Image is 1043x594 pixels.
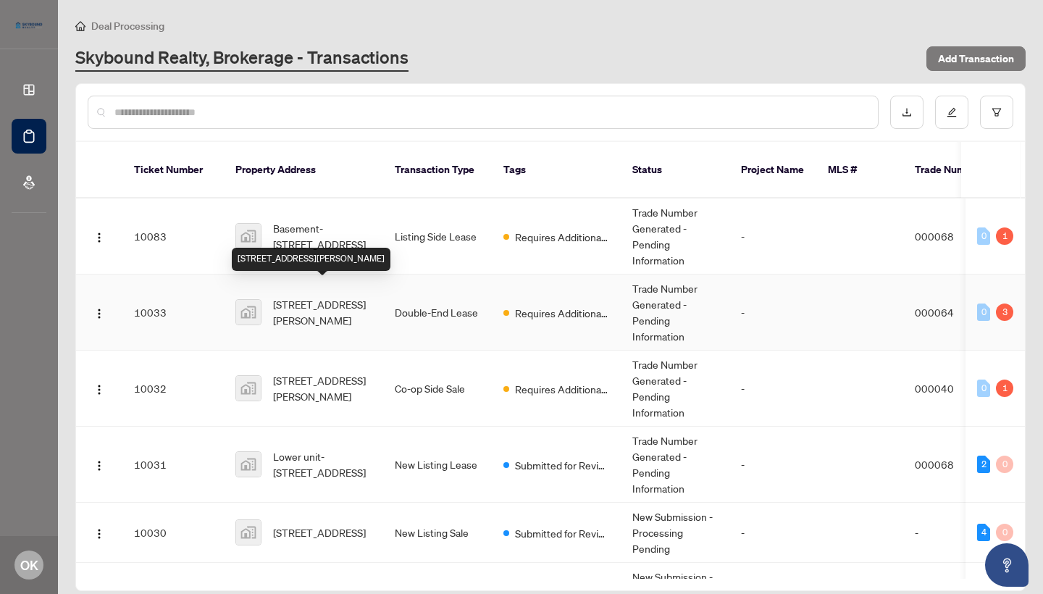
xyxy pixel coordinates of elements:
td: 000040 [903,351,1005,427]
td: 000068 [903,198,1005,275]
img: Logo [93,528,105,540]
td: - [729,351,816,427]
th: MLS # [816,142,903,198]
th: Property Address [224,142,383,198]
img: Logo [93,460,105,472]
th: Transaction Type [383,142,492,198]
th: Tags [492,142,621,198]
div: 1 [996,380,1013,397]
button: Logo [88,301,111,324]
th: Status [621,142,729,198]
span: download [902,107,912,117]
img: logo [12,18,46,33]
button: Logo [88,377,111,400]
td: - [729,427,816,503]
span: edit [947,107,957,117]
img: thumbnail-img [236,300,261,325]
span: Deal Processing [91,20,164,33]
span: home [75,21,85,31]
img: Logo [93,384,105,396]
button: Open asap [985,543,1029,587]
span: Submitted for Review [515,525,609,541]
td: 10031 [122,427,224,503]
div: 0 [996,524,1013,541]
td: Trade Number Generated - Pending Information [621,427,729,503]
div: 0 [977,304,990,321]
button: Add Transaction [926,46,1026,71]
td: 10083 [122,198,224,275]
div: 0 [977,380,990,397]
button: Logo [88,521,111,544]
div: 0 [977,227,990,245]
div: 2 [977,456,990,473]
td: - [903,503,1005,563]
div: 3 [996,304,1013,321]
span: Lower unit-[STREET_ADDRESS] [273,448,372,480]
td: New Submission - Processing Pending [621,503,729,563]
td: 10032 [122,351,224,427]
span: Requires Additional Docs [515,305,609,321]
span: Requires Additional Docs [515,229,609,245]
td: New Listing Sale [383,503,492,563]
span: Submitted for Review [515,457,609,473]
div: 1 [996,227,1013,245]
span: OK [20,555,38,575]
td: - [729,503,816,563]
img: thumbnail-img [236,376,261,401]
td: 000064 [903,275,1005,351]
button: Logo [88,453,111,476]
td: Trade Number Generated - Pending Information [621,198,729,275]
div: 0 [996,456,1013,473]
td: Double-End Lease [383,275,492,351]
div: [STREET_ADDRESS][PERSON_NAME] [232,248,390,271]
td: Trade Number Generated - Pending Information [621,275,729,351]
span: filter [992,107,1002,117]
td: 10033 [122,275,224,351]
span: Basement-[STREET_ADDRESS] [273,220,372,252]
td: 10030 [122,503,224,563]
button: download [890,96,923,129]
th: Ticket Number [122,142,224,198]
img: thumbnail-img [236,520,261,545]
img: thumbnail-img [236,452,261,477]
td: Co-op Side Sale [383,351,492,427]
td: - [729,198,816,275]
span: [STREET_ADDRESS][PERSON_NAME] [273,296,372,328]
button: Logo [88,225,111,248]
td: Trade Number Generated - Pending Information [621,351,729,427]
td: - [729,275,816,351]
span: [STREET_ADDRESS][PERSON_NAME] [273,372,372,404]
button: filter [980,96,1013,129]
td: Listing Side Lease [383,198,492,275]
div: 4 [977,524,990,541]
img: thumbnail-img [236,224,261,248]
th: Project Name [729,142,816,198]
td: 000068 [903,427,1005,503]
span: Add Transaction [938,47,1014,70]
span: Requires Additional Docs [515,381,609,397]
img: Logo [93,232,105,243]
button: edit [935,96,968,129]
span: [STREET_ADDRESS] [273,524,366,540]
td: New Listing Lease [383,427,492,503]
img: Logo [93,308,105,319]
th: Trade Number [903,142,1005,198]
a: Skybound Realty, Brokerage - Transactions [75,46,409,72]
